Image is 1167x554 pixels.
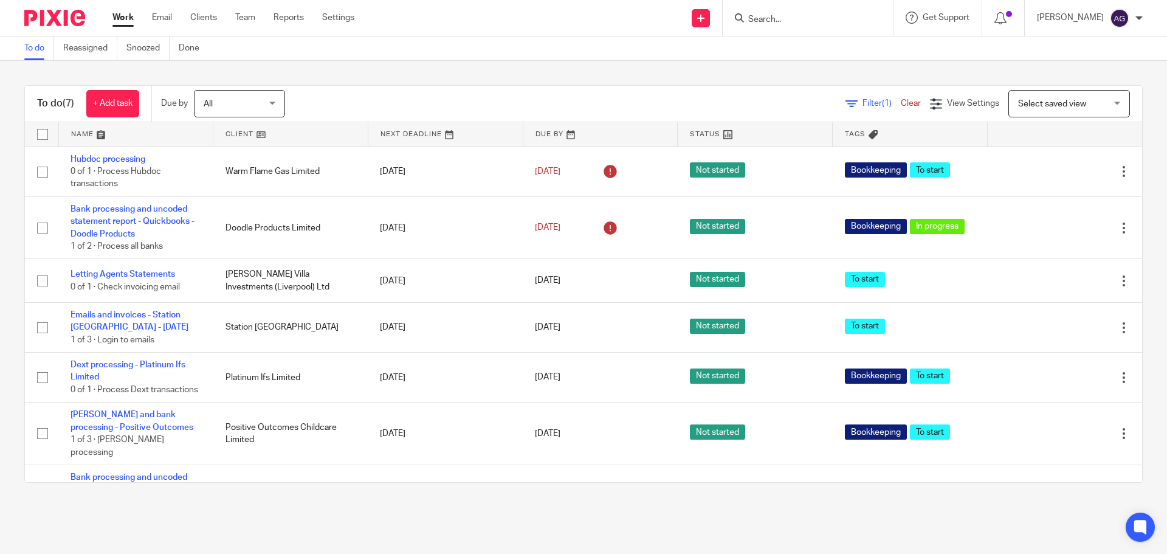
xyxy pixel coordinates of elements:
[845,424,907,440] span: Bookkeeping
[24,10,85,26] img: Pixie
[213,403,368,465] td: Positive Outcomes Childcare Limited
[845,369,907,384] span: Bookkeeping
[63,99,74,108] span: (7)
[368,259,523,302] td: [DATE]
[71,311,188,331] a: Emails and invoices - Station [GEOGRAPHIC_DATA] - [DATE]
[845,219,907,234] span: Bookkeeping
[71,270,175,279] a: Letting Agents Statements
[690,219,745,234] span: Not started
[71,336,154,344] span: 1 of 3 · Login to emails
[690,369,745,384] span: Not started
[947,99,999,108] span: View Settings
[910,219,965,234] span: In progress
[71,283,180,291] span: 0 of 1 · Check invoicing email
[368,302,523,352] td: [DATE]
[213,196,368,259] td: Doodle Products Limited
[882,99,892,108] span: (1)
[71,361,185,381] a: Dext processing - Platinum Ifs Limited
[63,36,117,60] a: Reassigned
[535,277,560,285] span: [DATE]
[690,272,745,287] span: Not started
[535,167,560,176] span: [DATE]
[845,319,885,334] span: To start
[845,272,885,287] span: To start
[213,302,368,352] td: Station [GEOGRAPHIC_DATA]
[86,90,139,117] a: + Add task
[690,162,745,178] span: Not started
[535,429,560,438] span: [DATE]
[535,224,560,232] span: [DATE]
[923,13,969,22] span: Get Support
[862,99,901,108] span: Filter
[910,424,950,440] span: To start
[71,410,193,431] a: [PERSON_NAME] and bank processing - Positive Outcomes
[126,36,170,60] a: Snoozed
[71,242,163,251] span: 1 of 2 · Process all banks
[747,15,856,26] input: Search
[910,162,950,178] span: To start
[910,369,950,384] span: To start
[213,465,368,527] td: Doodle Products Limited
[1018,100,1086,108] span: Select saved view
[37,97,74,110] h1: To do
[190,12,217,24] a: Clients
[1110,9,1129,28] img: svg%3E
[1037,12,1104,24] p: [PERSON_NAME]
[112,12,134,24] a: Work
[368,353,523,403] td: [DATE]
[213,259,368,302] td: [PERSON_NAME] Villa Investments (Liverpool) Ltd
[179,36,208,60] a: Done
[235,12,255,24] a: Team
[322,12,354,24] a: Settings
[161,97,188,109] p: Due by
[71,155,145,164] a: Hubdoc processing
[690,319,745,334] span: Not started
[368,403,523,465] td: [DATE]
[24,36,54,60] a: To do
[71,386,198,394] span: 0 of 1 · Process Dext transactions
[368,196,523,259] td: [DATE]
[213,353,368,403] td: Platinum Ifs Limited
[71,205,194,238] a: Bank processing and uncoded statement report - Quickbooks - Doodle Products
[71,167,161,189] span: 0 of 1 · Process Hubdoc transactions
[204,100,213,108] span: All
[368,147,523,196] td: [DATE]
[152,12,172,24] a: Email
[71,473,194,507] a: Bank processing and uncoded statement report - Quickbooks - Doodle Products
[845,131,866,137] span: Tags
[845,162,907,178] span: Bookkeeping
[368,465,523,527] td: [DATE]
[535,373,560,382] span: [DATE]
[71,435,164,457] span: 1 of 3 · [PERSON_NAME] processing
[901,99,921,108] a: Clear
[274,12,304,24] a: Reports
[213,147,368,196] td: Warm Flame Gas Limited
[690,424,745,440] span: Not started
[535,323,560,331] span: [DATE]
